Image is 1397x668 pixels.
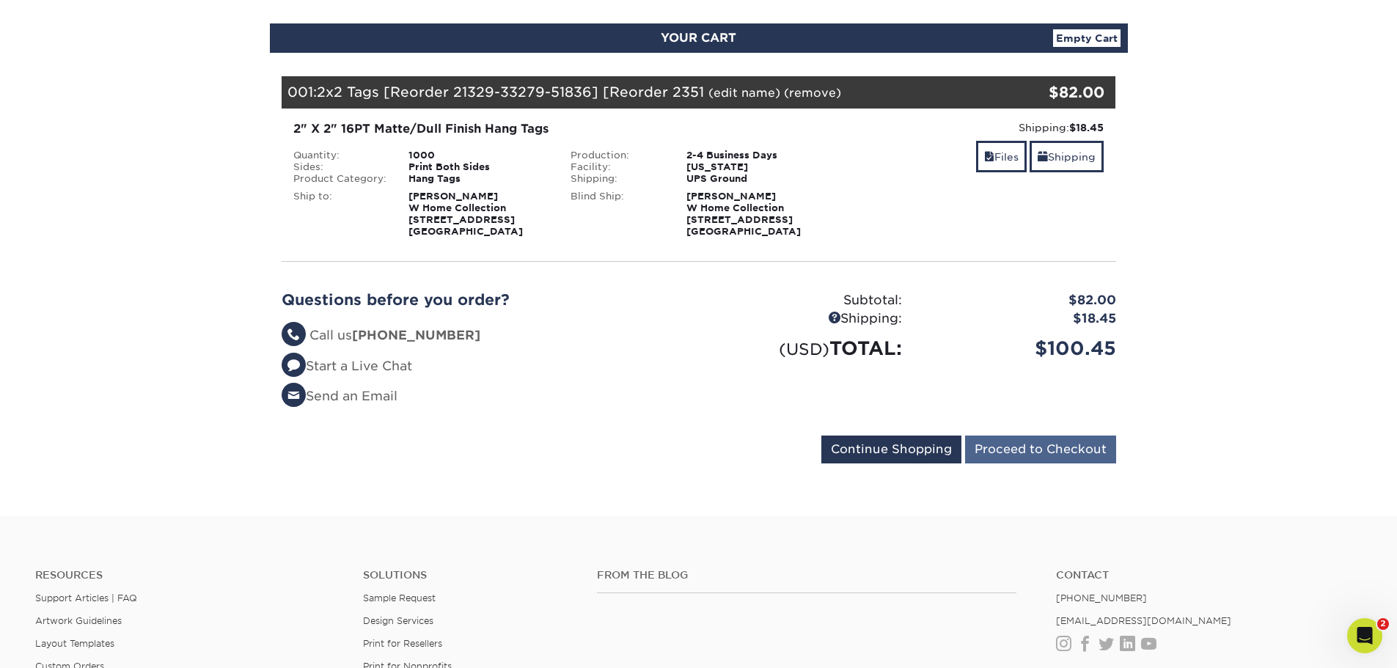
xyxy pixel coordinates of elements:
div: Sides: [282,161,398,173]
div: 001: [282,76,977,109]
div: [US_STATE] [675,161,837,173]
strong: $18.45 [1069,122,1104,133]
strong: [PHONE_NUMBER] [352,328,480,342]
div: 2" X 2" 16PT Matte/Dull Finish Hang Tags [293,120,826,138]
a: Files [976,141,1027,172]
a: Sample Request [363,592,436,603]
div: Facility: [560,161,675,173]
small: (USD) [779,339,829,359]
div: Ship to: [282,191,398,238]
span: YOUR CART [661,31,736,45]
a: Contact [1056,569,1362,581]
div: Blind Ship: [560,191,675,238]
a: Shipping [1030,141,1104,172]
input: Proceed to Checkout [965,436,1116,463]
div: Subtotal: [699,291,913,310]
a: Empty Cart [1053,29,1121,47]
div: Quantity: [282,150,398,161]
div: Production: [560,150,675,161]
input: Continue Shopping [821,436,961,463]
h4: Resources [35,569,341,581]
a: Send an Email [282,389,397,403]
div: $18.45 [913,309,1127,329]
h2: Questions before you order? [282,291,688,309]
span: 2x2 Tags [Reorder 21329-33279-51836] [Reorder 2351 [317,84,704,100]
h4: Solutions [363,569,575,581]
a: Artwork Guidelines [35,615,122,626]
div: $82.00 [913,291,1127,310]
div: 2-4 Business Days [675,150,837,161]
span: files [984,151,994,163]
iframe: Intercom live chat [1347,618,1382,653]
a: [PHONE_NUMBER] [1056,592,1147,603]
div: $100.45 [913,334,1127,362]
div: $82.00 [977,81,1105,103]
div: Shipping: [699,309,913,329]
iframe: Google Customer Reviews [4,623,125,663]
a: Support Articles | FAQ [35,592,137,603]
h4: From the Blog [597,569,1016,581]
div: Product Category: [282,173,398,185]
div: 1000 [397,150,560,161]
div: Shipping: [560,173,675,185]
li: Call us [282,326,688,345]
a: Print for Resellers [363,638,442,649]
span: shipping [1038,151,1048,163]
div: Shipping: [848,120,1104,135]
a: Start a Live Chat [282,359,412,373]
div: TOTAL: [699,334,913,362]
div: Hang Tags [397,173,560,185]
a: [EMAIL_ADDRESS][DOMAIN_NAME] [1056,615,1231,626]
strong: [PERSON_NAME] W Home Collection [STREET_ADDRESS] [GEOGRAPHIC_DATA] [408,191,523,237]
a: (remove) [784,86,841,100]
span: 2 [1377,618,1389,630]
div: Print Both Sides [397,161,560,173]
strong: [PERSON_NAME] W Home Collection [STREET_ADDRESS] [GEOGRAPHIC_DATA] [686,191,801,237]
a: Design Services [363,615,433,626]
a: (edit name) [708,86,780,100]
div: UPS Ground [675,173,837,185]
